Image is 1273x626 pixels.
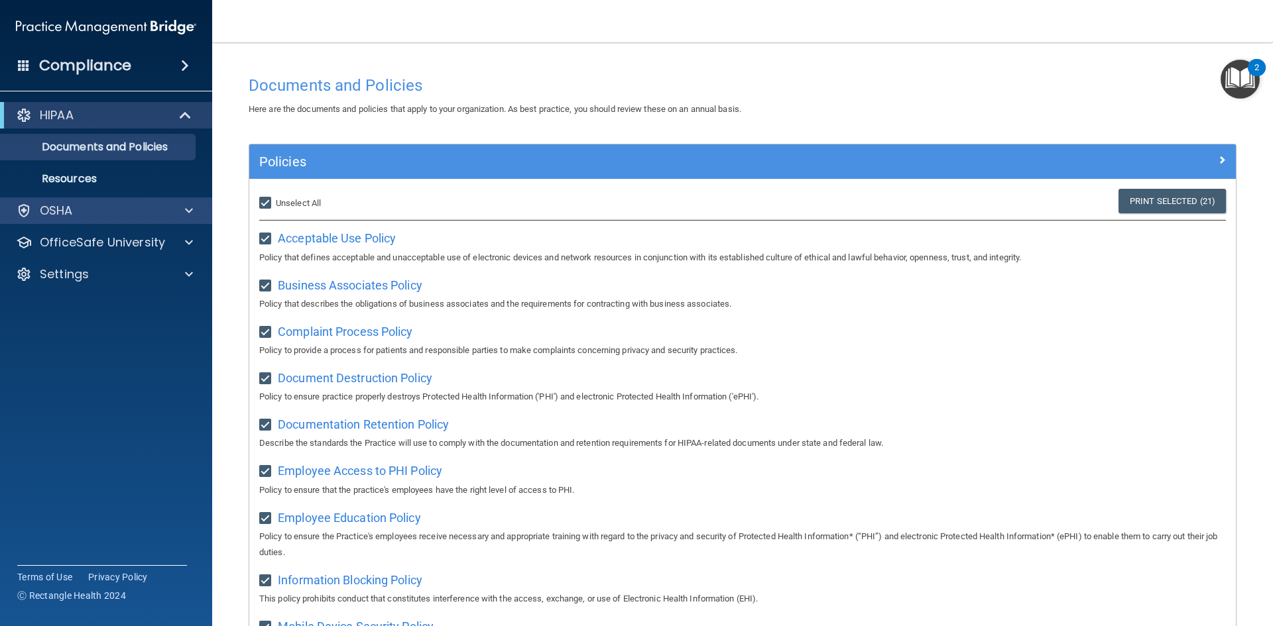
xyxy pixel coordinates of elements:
[276,198,321,208] span: Unselect All
[278,325,412,339] span: Complaint Process Policy
[259,482,1226,498] p: Policy to ensure that the practice's employees have the right level of access to PHI.
[249,77,1237,94] h4: Documents and Policies
[9,172,190,185] p: Resources
[259,151,1226,172] a: Policies
[278,464,442,478] span: Employee Access to PHI Policy
[16,266,193,282] a: Settings
[278,573,422,587] span: Information Blocking Policy
[40,266,89,282] p: Settings
[278,231,396,245] span: Acceptable Use Policy
[259,342,1226,358] p: Policy to provide a process for patients and responsible parties to make complaints concerning pr...
[259,591,1226,607] p: This policy prohibits conduct that constitutes interference with the access, exchange, or use of ...
[16,235,193,250] a: OfficeSafe University
[249,104,741,114] span: Here are the documents and policies that apply to your organization. As best practice, you should...
[1044,532,1257,585] iframe: Drift Widget Chat Controller
[278,371,432,385] span: Document Destruction Policy
[40,203,73,219] p: OSHA
[17,589,126,602] span: Ⓒ Rectangle Health 2024
[9,140,190,154] p: Documents and Policies
[259,435,1226,451] p: Describe the standards the Practice will use to comply with the documentation and retention requi...
[278,511,421,525] span: Employee Education Policy
[278,278,422,292] span: Business Associates Policy
[40,235,165,250] p: OfficeSafe University
[1119,189,1226,213] a: Print Selected (21)
[16,14,196,40] img: PMB logo
[259,296,1226,312] p: Policy that describes the obligations of business associates and the requirements for contracting...
[88,570,148,584] a: Privacy Policy
[1221,60,1260,99] button: Open Resource Center, 2 new notifications
[1254,68,1259,85] div: 2
[259,529,1226,560] p: Policy to ensure the Practice's employees receive necessary and appropriate training with regard ...
[17,570,72,584] a: Terms of Use
[16,107,192,123] a: HIPAA
[39,56,131,75] h4: Compliance
[40,107,74,123] p: HIPAA
[259,154,979,169] h5: Policies
[259,389,1226,405] p: Policy to ensure practice properly destroys Protected Health Information ('PHI') and electronic P...
[278,417,449,431] span: Documentation Retention Policy
[259,198,274,209] input: Unselect All
[259,250,1226,266] p: Policy that defines acceptable and unacceptable use of electronic devices and network resources i...
[16,203,193,219] a: OSHA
